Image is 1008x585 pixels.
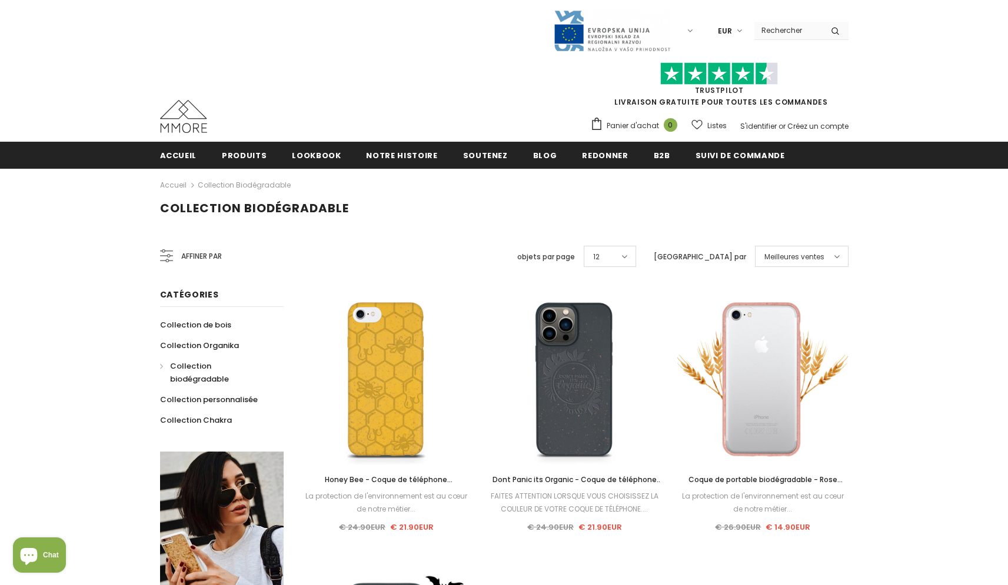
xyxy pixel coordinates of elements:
span: B2B [654,150,670,161]
a: Dont Panic its Organic - Coque de téléphone biodégradable [489,473,660,486]
span: Redonner [582,150,628,161]
a: Redonner [582,142,628,168]
span: Collection personnalisée [160,394,258,405]
img: Cas MMORE [160,100,207,133]
span: Meilleures ventes [764,251,824,263]
span: Collection de bois [160,319,231,330]
a: Notre histoire [366,142,437,168]
span: Affiner par [181,250,222,263]
span: or [779,121,786,131]
span: Collection Organika [160,340,239,351]
span: Produits [222,150,267,161]
span: Panier d'achat [607,120,659,132]
span: Collection biodégradable [170,360,229,385]
span: 12 [593,251,600,263]
div: FAITES ATTENTION LORSQUE VOUS CHOISISSEZ LA COULEUR DE VOTRE COQUE DE TÉLÉPHONE.... [489,490,660,516]
div: La protection de l'environnement est au cœur de notre métier... [677,490,848,516]
span: Dont Panic its Organic - Coque de téléphone biodégradable [493,474,662,497]
a: Collection biodégradable [160,356,271,389]
span: Coque de portable biodégradable - Rose transparent [688,474,843,497]
span: Collection biodégradable [160,200,349,216]
label: objets par page [517,251,575,263]
span: 0 [664,118,677,132]
span: Notre histoire [366,150,437,161]
span: EUR [718,25,732,37]
a: Collection personnalisée [160,389,258,410]
a: Listes [691,115,727,136]
a: soutenez [463,142,508,168]
span: Catégories [160,289,219,300]
input: Search Site [754,22,822,39]
a: Accueil [160,142,197,168]
label: [GEOGRAPHIC_DATA] par [654,251,746,263]
span: Accueil [160,150,197,161]
a: Javni Razpis [553,25,671,35]
a: S'identifier [740,121,777,131]
a: Créez un compte [787,121,849,131]
inbox-online-store-chat: Shopify online store chat [9,537,69,576]
a: Accueil [160,178,187,192]
a: Suivi de commande [696,142,785,168]
a: Collection de bois [160,315,231,335]
a: B2B [654,142,670,168]
span: € 24.90EUR [527,522,574,533]
span: € 26.90EUR [715,522,761,533]
img: Faites confiance aux étoiles pilotes [660,62,778,85]
a: TrustPilot [695,85,744,95]
span: € 21.90EUR [390,522,434,533]
a: Collection Chakra [160,410,232,430]
a: Coque de portable biodégradable - Rose transparent [677,473,848,486]
div: La protection de l'environnement est au cœur de notre métier... [301,490,472,516]
a: Produits [222,142,267,168]
a: Lookbook [292,142,341,168]
span: Suivi de commande [696,150,785,161]
img: Javni Razpis [553,9,671,52]
a: Collection biodégradable [198,180,291,190]
span: € 21.90EUR [578,522,622,533]
span: Listes [707,120,727,132]
a: Blog [533,142,557,168]
span: € 14.90EUR [766,522,810,533]
a: Panier d'achat 0 [590,117,683,135]
span: Blog [533,150,557,161]
span: Honey Bee - Coque de téléphone biodégradable - Jaune, Orange et Noir [317,474,455,497]
span: LIVRAISON GRATUITE POUR TOUTES LES COMMANDES [590,68,849,107]
a: Honey Bee - Coque de téléphone biodégradable - Jaune, Orange et Noir [301,473,472,486]
a: Collection Organika [160,335,239,356]
span: € 24.90EUR [339,522,385,533]
span: Lookbook [292,150,341,161]
span: soutenez [463,150,508,161]
span: Collection Chakra [160,414,232,426]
